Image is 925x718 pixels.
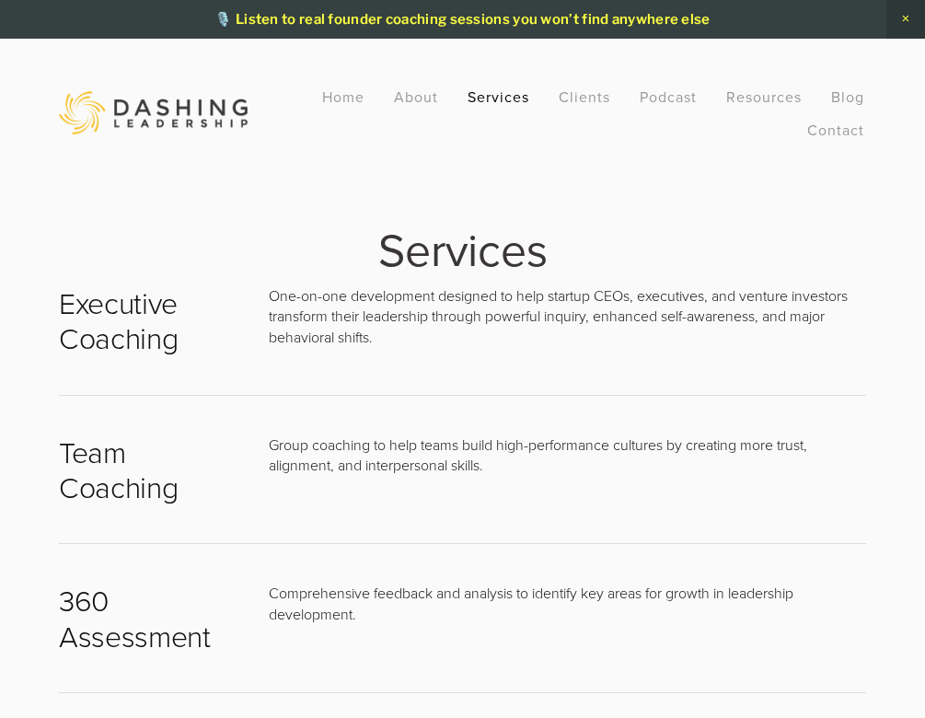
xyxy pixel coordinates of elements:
[269,285,866,347] p: One-on-one development designed to help startup CEOs, executives, and venture investors transform...
[640,80,697,113] a: Podcast
[807,113,864,146] a: Contact
[59,285,237,356] h2: Executive Coaching
[269,583,866,624] p: Comprehensive feedback and analysis to identify key areas for growth in leadership development.
[59,583,237,654] h2: 360 Assessment
[59,91,248,134] img: Dashing Leadership
[59,434,237,505] h2: Team Coaching
[59,228,866,270] h1: Services
[559,80,610,113] a: Clients
[394,80,438,113] a: About
[468,80,529,113] a: Services
[269,434,866,476] p: Group coaching to help teams build high-performance cultures by creating more trust, alignment, a...
[322,80,364,113] a: Home
[831,80,864,113] a: Blog
[726,87,802,107] a: Resources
